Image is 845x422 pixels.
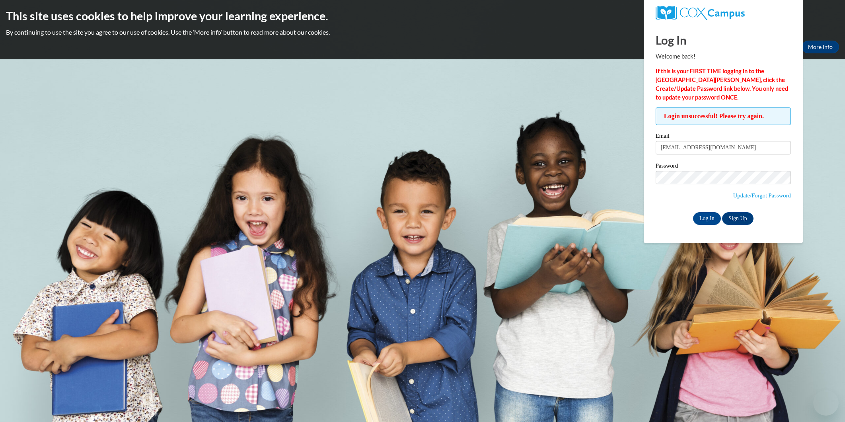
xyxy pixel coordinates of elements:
label: Password [656,163,791,171]
a: COX Campus [656,6,791,20]
h1: Log In [656,32,791,48]
img: COX Campus [656,6,745,20]
a: Update/Forgot Password [733,192,791,199]
span: Login unsuccessful! Please try again. [656,107,791,125]
p: By continuing to use the site you agree to our use of cookies. Use the ‘More info’ button to read... [6,28,839,37]
a: More Info [802,41,839,53]
h2: This site uses cookies to help improve your learning experience. [6,8,839,24]
iframe: Button to launch messaging window [813,390,839,416]
a: Sign Up [722,212,753,225]
label: Email [656,133,791,141]
p: Welcome back! [656,52,791,61]
input: Log In [693,212,721,225]
strong: If this is your FIRST TIME logging in to the [GEOGRAPHIC_DATA][PERSON_NAME], click the Create/Upd... [656,68,788,101]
